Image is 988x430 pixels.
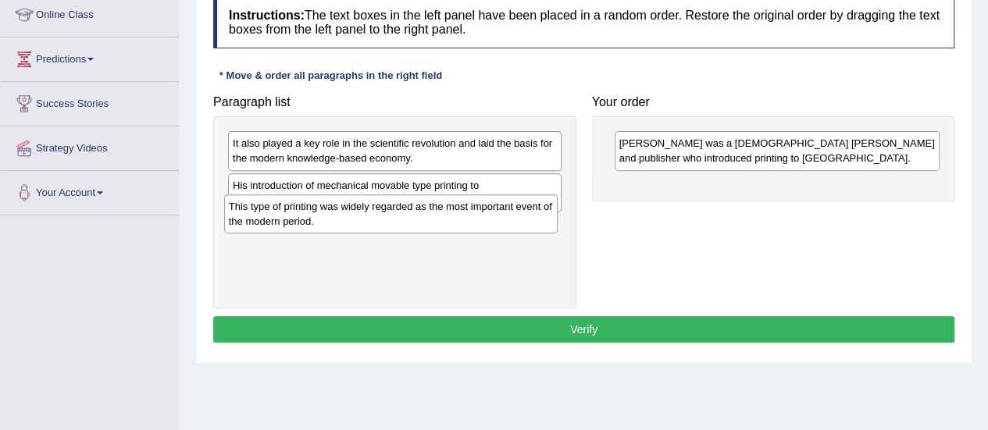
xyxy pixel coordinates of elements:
div: [PERSON_NAME] was a [DEMOGRAPHIC_DATA] [PERSON_NAME] and publisher who introduced printing to [GE... [615,131,940,170]
h4: Your order [592,95,955,109]
div: * Move & order all paragraphs in the right field [213,68,448,83]
a: Strategy Videos [1,126,179,165]
div: It also played a key role in the scientific revolution and laid the basis for the modern knowledg... [228,131,562,170]
a: Success Stories [1,82,179,121]
button: Verify [213,316,954,343]
a: Your Account [1,171,179,210]
h4: Paragraph list [213,95,576,109]
div: His introduction of mechanical movable type printing to [GEOGRAPHIC_DATA] started the Printing Re... [228,173,562,212]
b: Instructions: [229,9,305,22]
div: This type of printing was widely regarded as the most important event of the modern period. [224,194,558,233]
a: Predictions [1,37,179,76]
